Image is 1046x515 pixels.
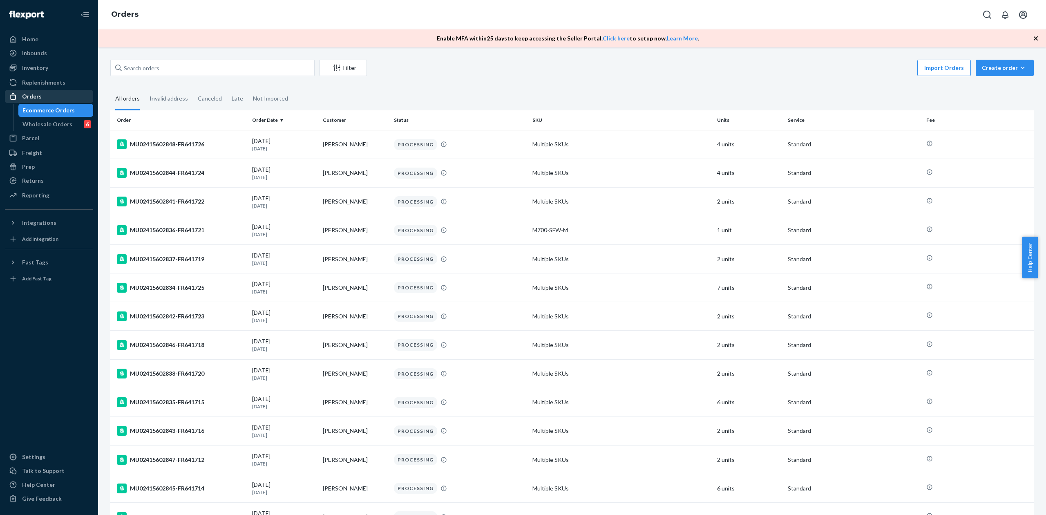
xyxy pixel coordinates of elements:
[117,139,246,149] div: MU02415602848-FR641726
[788,255,920,263] p: Standard
[22,35,38,43] div: Home
[5,233,93,246] a: Add Integration
[22,64,48,72] div: Inventory
[5,492,93,505] button: Give Feedback
[394,454,437,465] div: PROCESSING
[714,359,784,388] td: 2 units
[22,219,56,227] div: Integrations
[117,283,246,293] div: MU02415602834-FR641725
[714,273,784,302] td: 7 units
[115,88,140,110] div: All orders
[22,275,51,282] div: Add Fast Tag
[252,223,316,238] div: [DATE]
[603,35,630,42] a: Click here
[667,35,698,42] a: Learn More
[788,341,920,349] p: Standard
[117,225,246,235] div: MU02415602836-FR641721
[252,137,316,152] div: [DATE]
[5,146,93,159] a: Freight
[22,92,42,101] div: Orders
[714,474,784,503] td: 6 units
[979,7,995,23] button: Open Search Box
[198,88,222,109] div: Canceled
[110,60,315,76] input: Search orders
[714,130,784,159] td: 4 units
[252,374,316,381] p: [DATE]
[394,425,437,437] div: PROCESSING
[5,464,93,477] a: Talk to Support
[1022,237,1038,278] button: Help Center
[252,345,316,352] p: [DATE]
[117,397,246,407] div: MU02415602835-FR641715
[252,194,316,209] div: [DATE]
[394,339,437,350] div: PROCESSING
[714,416,784,445] td: 2 units
[253,88,288,109] div: Not Imported
[117,369,246,378] div: MU02415602838-FR641720
[714,302,784,331] td: 2 units
[714,159,784,187] td: 4 units
[252,481,316,496] div: [DATE]
[232,88,243,109] div: Late
[391,110,529,130] th: Status
[5,189,93,202] a: Reporting
[529,110,714,130] th: SKU
[788,140,920,148] p: Standard
[252,174,316,181] p: [DATE]
[320,446,390,474] td: [PERSON_NAME]
[22,258,48,266] div: Fast Tags
[320,159,390,187] td: [PERSON_NAME]
[788,197,920,206] p: Standard
[320,416,390,445] td: [PERSON_NAME]
[252,251,316,266] div: [DATE]
[22,453,45,461] div: Settings
[788,398,920,406] p: Standard
[117,311,246,321] div: MU02415602842-FR641723
[77,7,93,23] button: Close Navigation
[320,302,390,331] td: [PERSON_NAME]
[714,110,784,130] th: Units
[529,159,714,187] td: Multiple SKUs
[788,284,920,292] p: Standard
[22,481,55,489] div: Help Center
[22,163,35,171] div: Prep
[394,368,437,379] div: PROCESSING
[1015,7,1031,23] button: Open account menu
[22,149,42,157] div: Freight
[252,432,316,439] p: [DATE]
[788,169,920,177] p: Standard
[788,484,920,493] p: Standard
[320,273,390,302] td: [PERSON_NAME]
[529,245,714,273] td: Multiple SKUs
[252,452,316,467] div: [DATE]
[714,446,784,474] td: 2 units
[252,309,316,324] div: [DATE]
[252,337,316,352] div: [DATE]
[323,116,387,123] div: Customer
[529,474,714,503] td: Multiple SKUs
[320,331,390,359] td: [PERSON_NAME]
[252,423,316,439] div: [DATE]
[22,106,75,114] div: Ecommerce Orders
[529,130,714,159] td: Multiple SKUs
[532,226,711,234] div: M700-SFW-M
[252,366,316,381] div: [DATE]
[320,216,390,244] td: [PERSON_NAME]
[117,254,246,264] div: MU02415602837-FR641719
[252,460,316,467] p: [DATE]
[320,187,390,216] td: [PERSON_NAME]
[5,160,93,173] a: Prep
[394,397,437,408] div: PROCESSING
[714,187,784,216] td: 2 units
[320,474,390,503] td: [PERSON_NAME]
[320,130,390,159] td: [PERSON_NAME]
[22,177,44,185] div: Returns
[252,202,316,209] p: [DATE]
[249,110,320,130] th: Order Date
[22,191,49,199] div: Reporting
[5,33,93,46] a: Home
[714,331,784,359] td: 2 units
[529,302,714,331] td: Multiple SKUs
[394,225,437,236] div: PROCESSING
